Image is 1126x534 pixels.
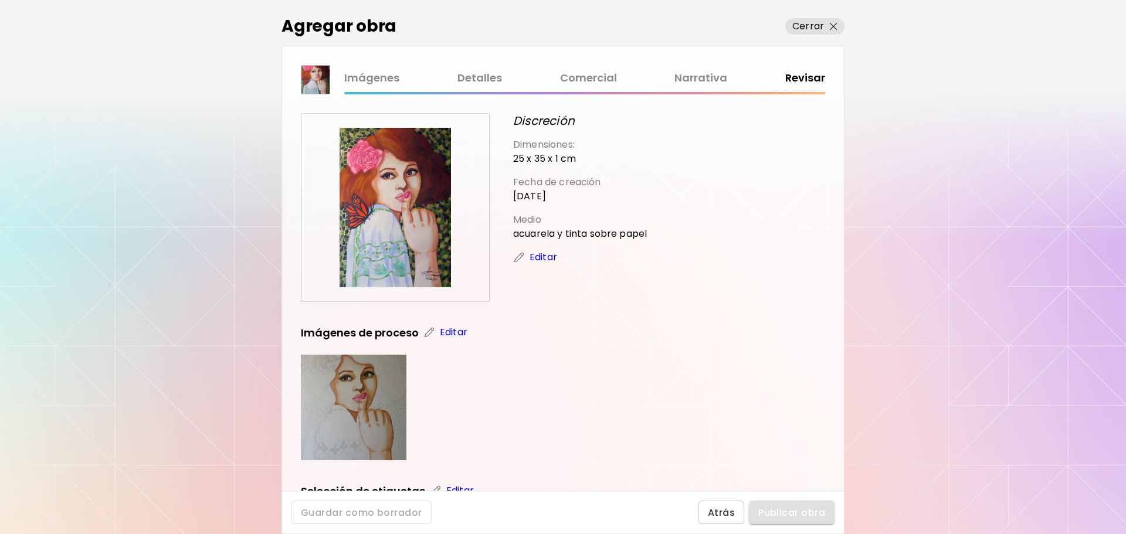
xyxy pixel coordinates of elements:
p: [DATE] [513,189,825,203]
a: Editar [513,250,548,264]
p: Editar [440,325,467,339]
p: acuarela y tinta sobre papel [513,227,825,241]
p: Dimensiones: [513,138,825,152]
img: edit [513,251,525,263]
p: Fecha de creación [513,175,825,189]
p: Editar [446,484,474,498]
a: Comercial [560,70,617,87]
img: edit [430,485,442,496]
i: Discreción [513,113,575,129]
h5: Selección de etiquetas [301,484,425,499]
a: Imágenes [344,70,399,87]
a: Editar [423,325,459,339]
h5: Imágenes de proceso [301,325,419,341]
p: Medio [513,213,825,227]
p: Editar [530,250,557,264]
span: Atrás [708,506,735,519]
p: 25 x 35 x 1 cm [513,152,825,166]
img: thumbnail [301,66,330,94]
img: edit [423,326,435,338]
a: Detalles [457,70,502,87]
a: Editar [430,484,465,498]
button: Atrás [698,501,744,524]
a: Narrativa [674,70,727,87]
